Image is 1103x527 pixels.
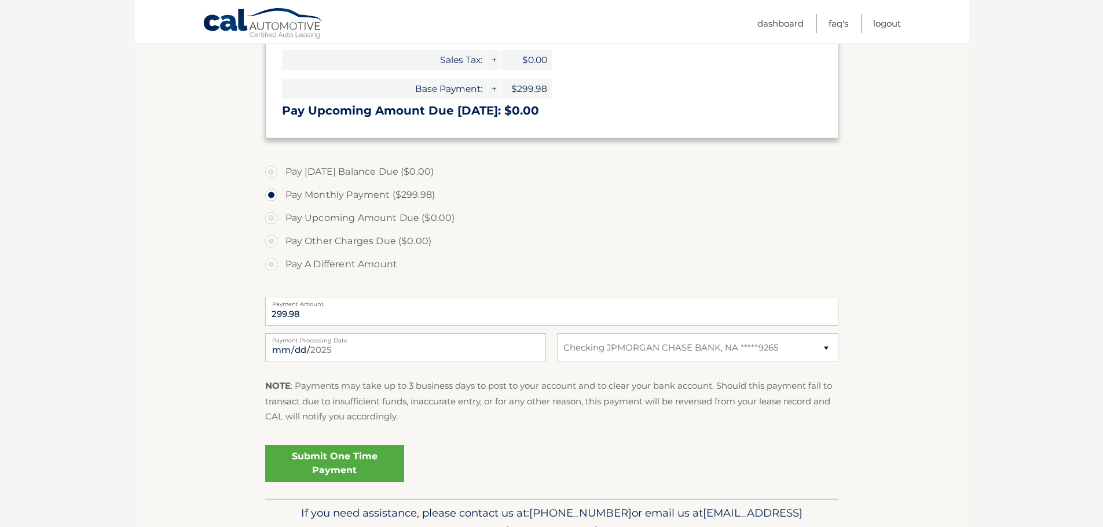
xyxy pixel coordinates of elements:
a: Submit One Time Payment [265,445,404,482]
span: $0.00 [500,50,552,70]
a: Dashboard [757,14,804,33]
span: [PHONE_NUMBER] [529,506,632,519]
a: Logout [873,14,901,33]
label: Payment Processing Date [265,333,546,342]
input: Payment Amount [265,297,838,326]
strong: NOTE [265,380,291,391]
h3: Pay Upcoming Amount Due [DATE]: $0.00 [282,104,822,118]
label: Pay Upcoming Amount Due ($0.00) [265,207,838,230]
span: $299.98 [500,79,552,99]
span: Base Payment: [282,79,487,99]
label: Pay [DATE] Balance Due ($0.00) [265,160,838,183]
label: Pay Monthly Payment ($299.98) [265,183,838,207]
label: Pay Other Charges Due ($0.00) [265,230,838,253]
span: + [488,50,499,70]
a: FAQ's [829,14,848,33]
span: Sales Tax: [282,50,487,70]
label: Payment Amount [265,297,838,306]
label: Pay A Different Amount [265,253,838,276]
span: + [488,79,499,99]
p: : Payments may take up to 3 business days to post to your account and to clear your bank account.... [265,378,838,424]
a: Cal Automotive [203,8,324,41]
input: Payment Date [265,333,546,362]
